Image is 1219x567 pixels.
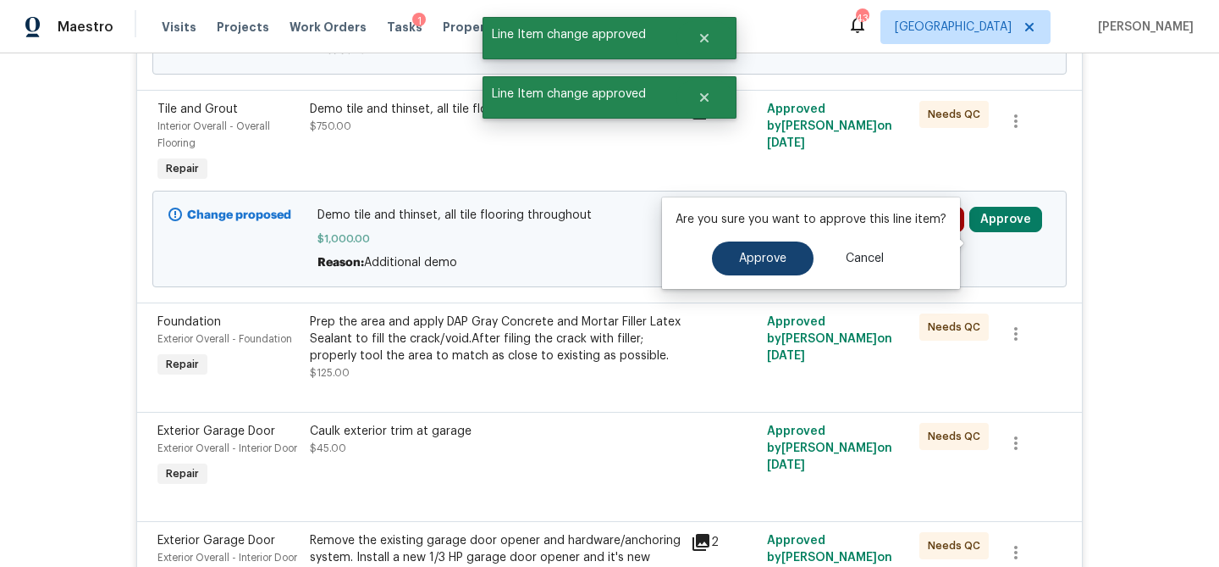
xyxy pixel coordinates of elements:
[58,19,113,36] span: Maestro
[969,207,1042,232] button: Approve
[691,532,757,553] div: 2
[846,253,884,265] span: Cancel
[412,13,426,30] div: 1
[290,19,367,36] span: Work Orders
[157,443,297,453] span: Exterior Overall - Interior Door
[928,106,987,123] span: Needs QC
[767,350,805,362] span: [DATE]
[928,319,987,336] span: Needs QC
[767,316,892,362] span: Approved by [PERSON_NAME] on
[159,160,206,177] span: Repair
[767,103,892,149] span: Approved by [PERSON_NAME] on
[310,443,346,453] span: $45.00
[317,231,902,247] span: $1,000.00
[310,101,681,118] div: Demo tile and thinset, all tile flooring throughout
[676,81,732,114] button: Close
[157,425,275,437] span: Exterior Garage Door
[895,19,1012,36] span: [GEOGRAPHIC_DATA]
[767,425,892,471] span: Approved by [PERSON_NAME] on
[187,209,291,221] b: Change proposed
[928,428,987,445] span: Needs QC
[317,257,364,269] span: Reason:
[157,553,297,563] span: Exterior Overall - Interior Door
[676,211,946,228] p: Are you sure you want to approve this line item?
[159,465,206,482] span: Repair
[157,121,270,148] span: Interior Overall - Overall Flooring
[712,242,814,275] button: Approve
[443,19,509,36] span: Properties
[157,334,292,344] span: Exterior Overall - Foundation
[676,21,732,55] button: Close
[767,137,805,149] span: [DATE]
[856,10,868,27] div: 43
[819,242,911,275] button: Cancel
[739,253,786,265] span: Approve
[364,257,457,269] span: Additional demo
[387,21,422,33] span: Tasks
[317,207,902,224] span: Demo tile and thinset, all tile flooring throughout
[483,17,676,53] span: Line Item change approved
[162,19,196,36] span: Visits
[483,76,676,112] span: Line Item change approved
[157,316,221,328] span: Foundation
[1091,19,1194,36] span: [PERSON_NAME]
[767,459,805,471] span: [DATE]
[157,535,275,547] span: Exterior Garage Door
[310,368,350,378] span: $125.00
[310,314,681,364] div: Prep the area and apply DAP Gray Concrete and Mortar Filler Latex Sealant to fill the crack/void....
[159,356,206,373] span: Repair
[928,537,987,554] span: Needs QC
[217,19,269,36] span: Projects
[310,121,351,131] span: $750.00
[157,103,238,115] span: Tile and Grout
[310,423,681,440] div: Caulk exterior trim at garage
